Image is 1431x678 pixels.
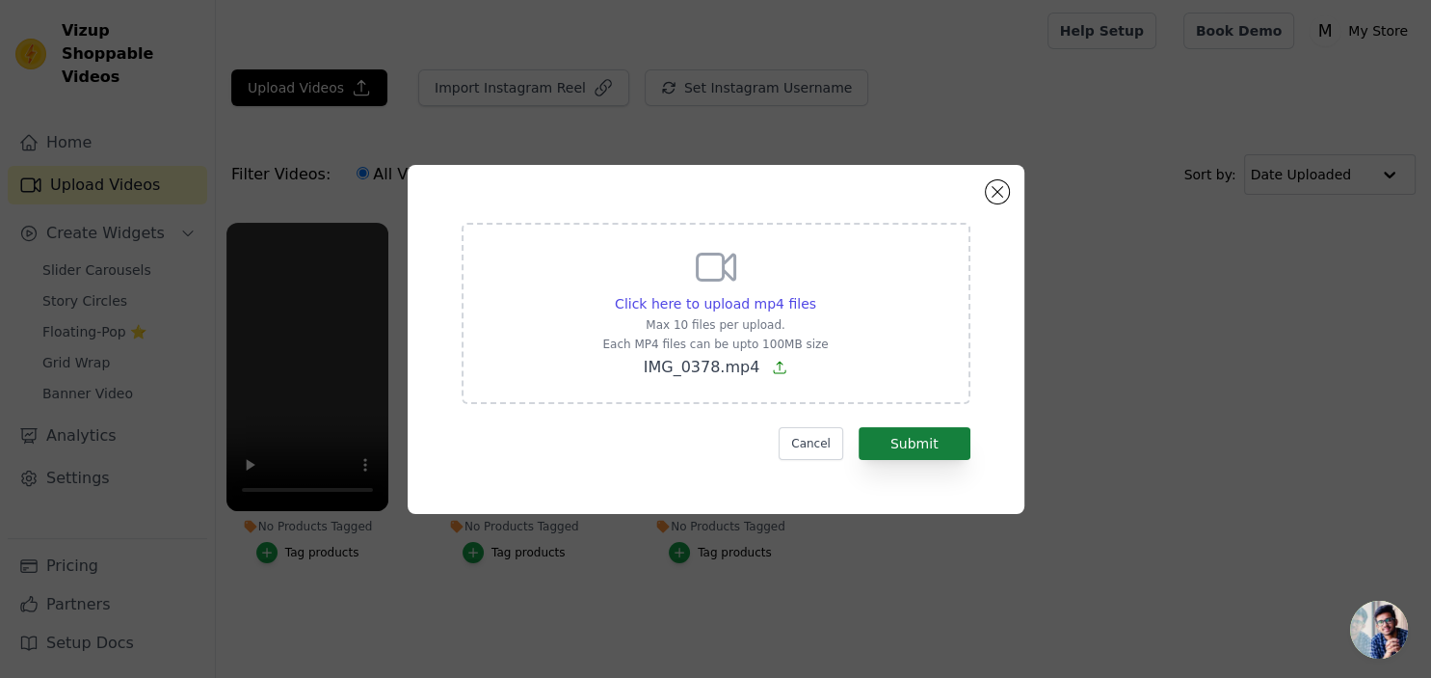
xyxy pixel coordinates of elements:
[602,317,828,333] p: Max 10 files per upload.
[986,180,1009,203] button: Close modal
[644,358,760,376] span: IMG_0378.mp4
[615,296,816,312] span: Click here to upload mp4 files
[602,337,828,352] p: Each MP4 files can be upto 100MB size
[779,427,843,460] button: Cancel
[1350,601,1408,659] a: Open chat
[859,427,970,460] button: Submit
